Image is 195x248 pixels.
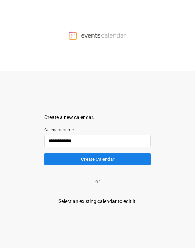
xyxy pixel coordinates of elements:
p: or [92,178,104,185]
img: Events Calendar [69,31,126,40]
button: Create Calendar [44,153,151,165]
div: Create a new calendar. [44,114,151,121]
label: Calendar name [44,127,151,133]
div: Select an existing calendar to edit it. [58,198,137,205]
